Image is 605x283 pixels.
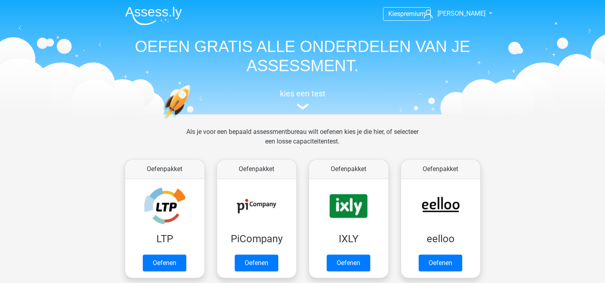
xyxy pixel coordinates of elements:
a: [PERSON_NAME] [421,9,486,18]
a: Oefenen [143,255,186,271]
img: assessment [297,104,309,110]
a: Kiespremium [383,8,430,19]
span: Kies [388,10,400,18]
div: Als je voor een bepaald assessmentbureau wilt oefenen kies je die hier, of selecteer een losse ca... [180,127,425,156]
span: [PERSON_NAME] [437,10,485,17]
a: kies een test [119,89,487,110]
h1: OEFEN GRATIS ALLE ONDERDELEN VAN JE ASSESSMENT. [119,37,487,75]
h5: kies een test [119,89,487,98]
img: oefenen [163,85,222,157]
a: Oefenen [235,255,278,271]
a: Oefenen [327,255,370,271]
img: Assessly [125,6,182,25]
span: premium [400,10,425,18]
a: Oefenen [419,255,462,271]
